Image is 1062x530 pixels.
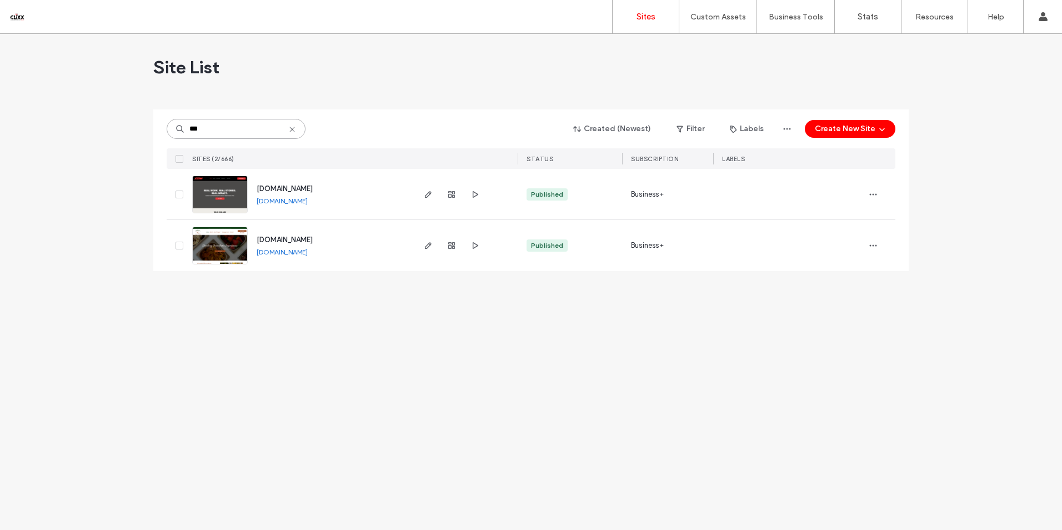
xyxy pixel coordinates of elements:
[527,155,553,163] span: STATUS
[257,236,313,244] a: [DOMAIN_NAME]
[769,12,823,22] label: Business Tools
[531,189,563,199] div: Published
[858,12,878,22] label: Stats
[690,12,746,22] label: Custom Assets
[257,248,308,256] a: [DOMAIN_NAME]
[531,241,563,251] div: Published
[564,120,661,138] button: Created (Newest)
[631,155,678,163] span: SUBSCRIPTION
[25,8,48,18] span: Help
[153,56,219,78] span: Site List
[631,240,664,251] span: Business+
[257,184,313,193] a: [DOMAIN_NAME]
[722,155,745,163] span: LABELS
[257,197,308,205] a: [DOMAIN_NAME]
[915,12,954,22] label: Resources
[665,120,715,138] button: Filter
[637,12,655,22] label: Sites
[988,12,1004,22] label: Help
[192,155,234,163] span: SITES (2/666)
[631,189,664,200] span: Business+
[720,120,774,138] button: Labels
[805,120,895,138] button: Create New Site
